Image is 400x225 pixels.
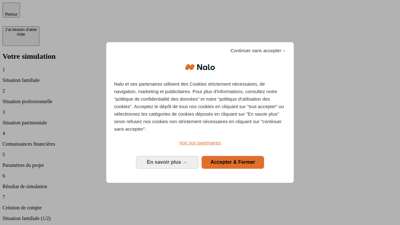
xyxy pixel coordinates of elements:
a: Voir nos partenaires [114,139,286,147]
button: En savoir plus: Configurer vos consentements [136,156,198,168]
span: Continuer sans accepter→ [230,47,286,54]
img: Logo [185,58,215,77]
span: En savoir plus → [147,159,187,165]
div: Bienvenue chez Nalo Gestion du consentement [106,42,294,182]
button: Accepter & Fermer: Accepter notre traitement des données et fermer [202,156,264,168]
span: Accepter & Fermer [210,159,255,165]
p: Nalo et ses partenaires utilisent des Cookies strictement nécessaires, de navigation, marketing e... [114,80,286,133]
span: Voir nos partenaires [179,140,221,145]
